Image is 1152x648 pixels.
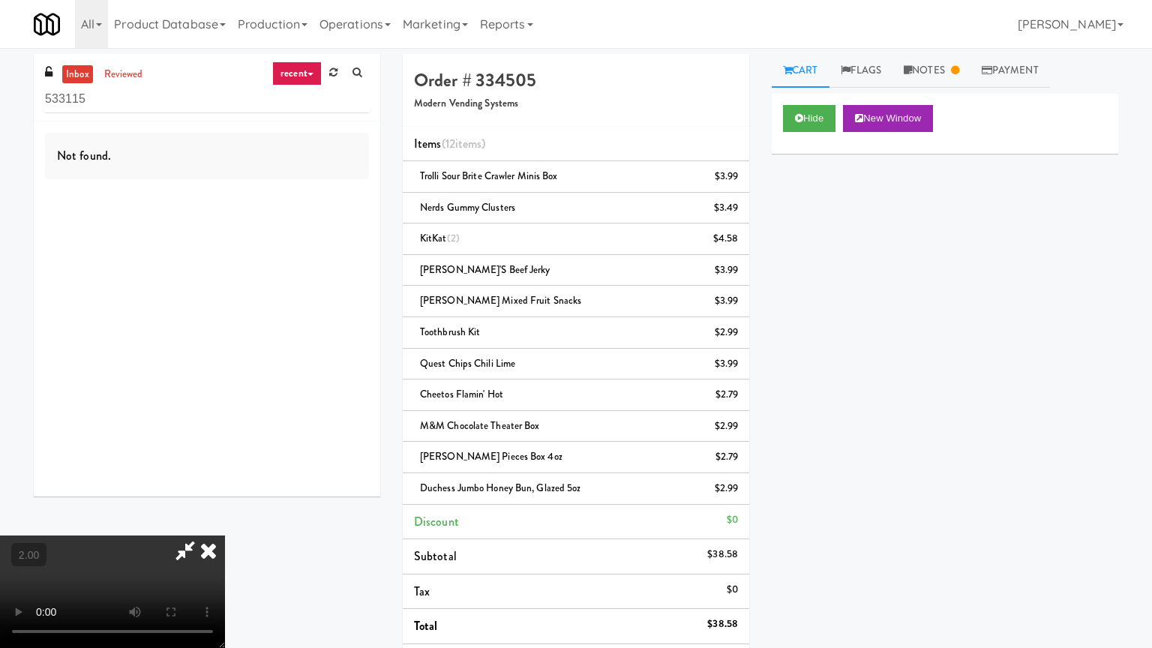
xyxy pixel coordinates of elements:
a: Flags [829,54,893,88]
div: $38.58 [707,545,738,564]
span: Items [414,135,485,152]
div: $0 [727,511,738,529]
span: Subtotal [414,547,457,565]
div: $0 [727,580,738,599]
span: (12 ) [442,135,486,152]
span: Tax [414,583,430,600]
span: M&M Chocolate Theater Box [420,418,540,433]
span: Total [414,617,438,634]
span: [PERSON_NAME] Pieces Box 4oz [420,449,562,463]
span: Cheetos Flamin' Hot [420,387,503,401]
div: $3.99 [715,167,739,186]
div: $3.99 [715,355,739,373]
a: recent [272,61,322,85]
span: Not found. [57,147,111,164]
span: Trolli Sour Brite Crawler Minis Box [420,169,558,183]
span: Toothbrush Kit [420,325,480,339]
button: Hide [783,105,835,132]
span: [PERSON_NAME]'s Beef Jerky [420,262,550,277]
div: $3.49 [714,199,739,217]
a: Payment [970,54,1050,88]
div: $3.99 [715,261,739,280]
span: Nerds Gummy Clusters [420,200,515,214]
div: $2.99 [715,479,739,498]
span: Duchess Jumbo Honey Bun, Glazed 5oz [420,481,581,495]
span: Discount [414,513,459,530]
a: inbox [62,65,93,84]
span: [PERSON_NAME] Mixed Fruit Snacks [420,293,581,307]
div: $4.58 [713,229,739,248]
a: Notes [892,54,970,88]
div: $3.99 [715,292,739,310]
h5: Modern Vending Systems [414,98,738,109]
div: $2.99 [715,323,739,342]
a: Cart [772,54,829,88]
input: Search vision orders [45,85,369,113]
ng-pluralize: items [455,135,482,152]
button: New Window [843,105,933,132]
div: $2.99 [715,417,739,436]
span: Quest Chips Chili Lime [420,356,515,370]
a: reviewed [100,65,147,84]
div: $2.79 [715,448,739,466]
span: (2) [447,231,460,245]
div: $38.58 [707,615,738,634]
h4: Order # 334505 [414,70,738,90]
span: KitKat [420,231,460,245]
div: $2.79 [715,385,739,404]
img: Micromart [34,11,60,37]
